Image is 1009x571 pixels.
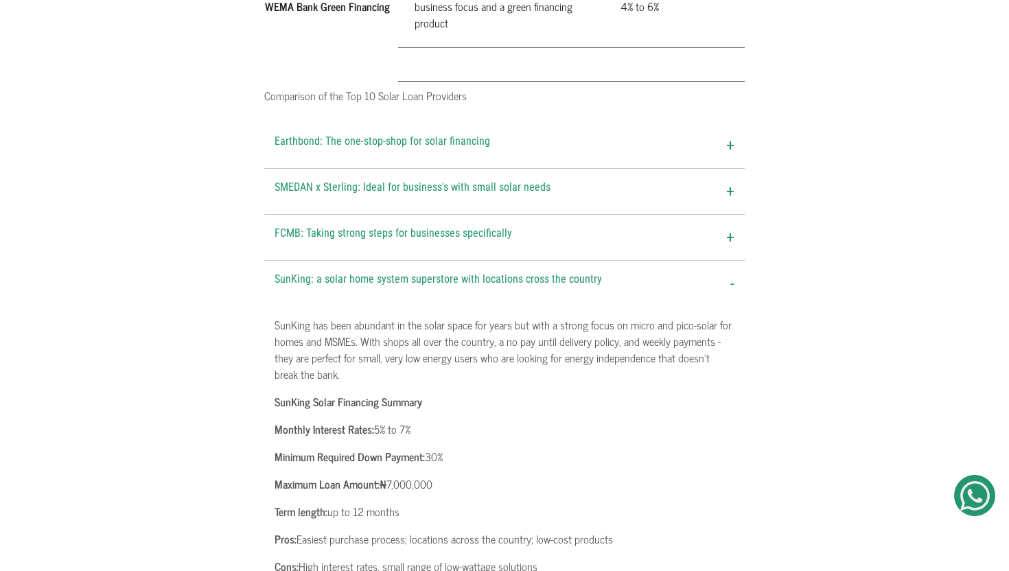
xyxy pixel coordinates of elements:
[275,476,734,492] p: ₦7,000,000
[275,531,734,547] p: Easiest purchase process; locations across the country; low-cost products
[275,316,734,382] p: SunKing has been abundant in the solar space for years but with a strong focus on micro and pico-...
[275,421,734,437] p: 5% to 7%
[726,133,734,158] span: +
[730,271,734,296] span: -
[275,475,380,493] b: Maximum Loan Amount:
[275,133,490,158] span: Earthbond: The one-stop-shop for solar financing
[275,271,602,296] span: SunKing: a solar home system superstore with locations cross the country
[275,447,425,465] b: Minimum Required Down Payment:
[275,179,550,204] span: SMEDAN x Sterling: Ideal for business's with small solar needs
[275,393,422,410] b: SunKing Solar Financing Summary
[275,420,374,438] b: Monthly Interest Rates:
[275,448,734,465] p: 30%
[726,179,734,204] span: +
[275,502,327,520] b: Term length:
[275,225,512,250] span: FCMB: Taking strong steps for businesses specifically
[726,225,734,250] span: +
[960,481,990,511] img: Get Started On Earthbond Via Whatsapp
[275,530,297,548] b: Pros:
[275,503,734,520] p: up to 12 months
